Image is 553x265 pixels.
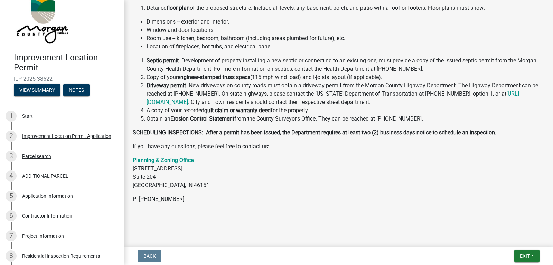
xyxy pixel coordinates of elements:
[6,250,17,262] div: 8
[63,88,90,93] wm-modal-confirm: Notes
[22,114,33,118] div: Start
[6,151,17,162] div: 3
[6,131,17,142] div: 2
[22,174,68,178] div: ADDITIONAL PARCEL
[170,115,234,122] strong: Erosion Control Statement
[167,5,190,11] strong: floor plan
[133,142,545,151] p: If you have any questions, please feel free to contact us:
[22,233,64,238] div: Project Information
[147,81,545,106] li: . New driveways on county roads must obtain a driveway permit from the Morgan County Highway Depa...
[14,84,60,96] button: View Summary
[147,26,545,34] li: Window and door locations.
[22,194,73,198] div: Application Information
[147,43,545,51] li: Location of fireplaces, hot tubs, and electrical panel.
[6,230,17,241] div: 7
[14,76,111,82] span: ILP-2025-38622
[22,134,111,139] div: Improvement Location Permit Application
[147,4,545,12] li: Detailed of the proposed structure. Include all levels, any basement, porch, and patio with a roo...
[6,191,17,202] div: 5
[6,210,17,221] div: 6
[22,254,100,258] div: Residential Inspection Requirements
[143,253,156,259] span: Back
[22,154,51,159] div: Parcel search
[6,111,17,122] div: 1
[147,18,545,26] li: Dimensions -- exterior and interior.
[14,88,60,93] wm-modal-confirm: Summary
[6,170,17,182] div: 4
[204,107,271,114] strong: quit claim or warranty deed
[147,115,545,123] li: Obtain an from the County Surveyor's Office. They can be reached at [PHONE_NUMBER].
[147,90,519,105] a: [URL][DOMAIN_NAME]
[147,106,545,115] li: A copy of your recorded for the property.
[22,213,72,218] div: Contractor Information
[514,250,540,262] button: Exit
[14,53,119,73] h4: Improvement Location Permit
[133,157,194,164] a: Planning & Zoning Office
[178,74,250,80] strong: engineer-stamped truss specs
[147,56,545,73] li: . Development of property installing a new septic or connecting to an existing one, must provide ...
[138,250,161,262] button: Back
[133,156,545,189] p: [STREET_ADDRESS] Suite 204 [GEOGRAPHIC_DATA], IN 46151
[133,129,496,136] strong: SCHEDULING INSPECTIONS: After a permit has been issued, the Department requires at least two (2) ...
[147,82,186,89] strong: Driveway permit
[63,84,90,96] button: Notes
[147,73,545,81] li: Copy of your (115 mph wind load) and I-joists layout (if applicable).
[133,195,545,203] p: P: [PHONE_NUMBER]
[520,253,530,259] span: Exit
[147,57,179,64] strong: Septic permit
[147,34,545,43] li: Room use -- kitchen, bedroom, bathroom (including areas plumbed for future), etc.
